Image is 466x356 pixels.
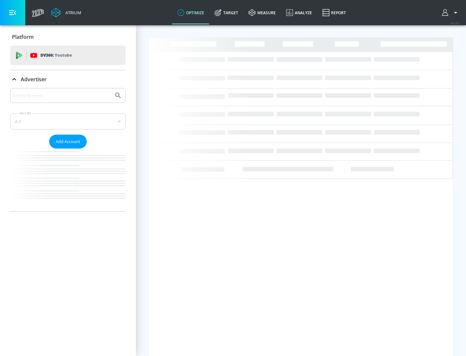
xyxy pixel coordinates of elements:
[10,70,126,88] div: Advertiser
[10,149,126,211] nav: list of Advertiser
[56,138,80,145] span: Add Account
[63,10,81,16] div: Atrium
[49,135,87,149] button: Add Account
[10,113,126,129] div: A-Z
[317,1,351,24] a: Report
[51,8,81,17] a: Atrium
[40,52,72,59] p: DV360:
[10,28,126,46] div: Platform
[281,1,317,24] a: Analyze
[172,1,209,24] a: optimize
[10,88,126,211] div: Advertiser
[12,33,34,40] p: Platform
[13,91,111,100] input: Search by name
[18,111,32,115] label: Sort By
[243,1,281,24] a: measure
[21,76,47,83] p: Advertiser
[55,52,72,59] p: Youtube
[209,1,243,24] a: Target
[450,21,460,25] span: v 4.24.0
[10,46,126,65] div: DV360: Youtube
